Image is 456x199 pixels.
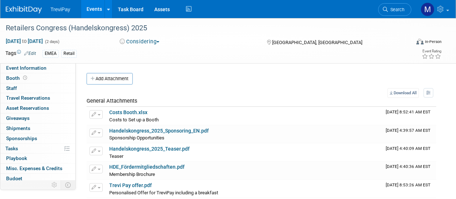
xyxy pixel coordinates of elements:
a: Asset Reservations [0,103,75,113]
span: Booth [6,75,28,81]
span: Giveaways [6,115,30,121]
span: [DATE] [DATE] [5,38,43,44]
button: Add Attachment [87,73,133,85]
span: General Attachments [87,98,137,104]
div: Retailers Congress (Handelskongress) 2025 [3,22,404,35]
div: Event Format [378,38,442,48]
a: Sponsorships [0,134,75,143]
span: Sponsorship Opportunities [109,135,164,140]
a: Trevi Pay offer.pdf [109,182,152,188]
a: Tasks [0,144,75,153]
span: [GEOGRAPHIC_DATA], [GEOGRAPHIC_DATA] [272,40,362,45]
a: Staff [0,83,75,93]
img: Maiia Khasina [421,3,434,16]
span: Misc. Expenses & Credits [6,165,62,171]
button: Considering [117,38,162,46]
span: Staff [6,85,17,91]
a: Budget [0,174,75,183]
span: to [21,38,28,44]
a: HDE_Fördermitgliedschaften.pdf [109,164,185,170]
td: Upload Timestamp [383,180,436,198]
a: Search [378,3,411,16]
span: Asset Reservations [6,105,49,111]
a: Edit [24,51,36,56]
td: Upload Timestamp [383,125,436,143]
img: Format-Inperson.png [416,39,424,44]
span: Teaser [109,153,123,159]
span: Booth not reserved yet [22,75,28,81]
td: Toggle Event Tabs [61,180,76,190]
span: Budget [6,176,22,181]
a: Shipments [0,124,75,133]
span: Costs to Set up a Booth [109,117,159,122]
span: Sponsorships [6,135,37,141]
a: Booth [0,73,75,83]
span: Tasks [5,146,18,151]
span: Travel Reservations [6,95,50,101]
td: Personalize Event Tab Strip [48,180,61,190]
div: Retail [61,50,77,57]
span: Event Information [6,65,47,71]
span: TreviPay [50,7,70,12]
a: Event Information [0,63,75,73]
a: Download All [388,88,419,98]
span: Search [388,7,404,12]
div: EMEA [43,50,59,57]
td: Upload Timestamp [383,161,436,179]
span: Personalised Offer for TreviPay including a breakfast [109,190,218,195]
div: In-Person [425,39,442,44]
span: Membership Brochure [109,172,155,177]
span: Shipments [6,125,30,131]
span: Playbook [6,155,27,161]
div: Event Rating [422,49,441,53]
a: Travel Reservations [0,93,75,103]
span: Upload Timestamp [386,182,430,187]
span: Upload Timestamp [386,146,430,151]
span: Upload Timestamp [386,164,430,169]
a: Misc. Expenses & Credits [0,164,75,173]
td: Upload Timestamp [383,107,436,125]
a: Giveaways [0,113,75,123]
a: Handelskongress_2025_Teaser.pdf [109,146,190,152]
td: Upload Timestamp [383,143,436,161]
span: (2 days) [44,39,59,44]
a: Playbook [0,153,75,163]
a: Costs Booth.xlsx [109,109,147,115]
span: Upload Timestamp [386,109,430,114]
img: ExhibitDay [6,6,42,13]
a: Handelskongress_2025_Sponsoring_EN.pdf [109,128,209,134]
td: Tags [5,49,36,58]
span: Upload Timestamp [386,128,430,133]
